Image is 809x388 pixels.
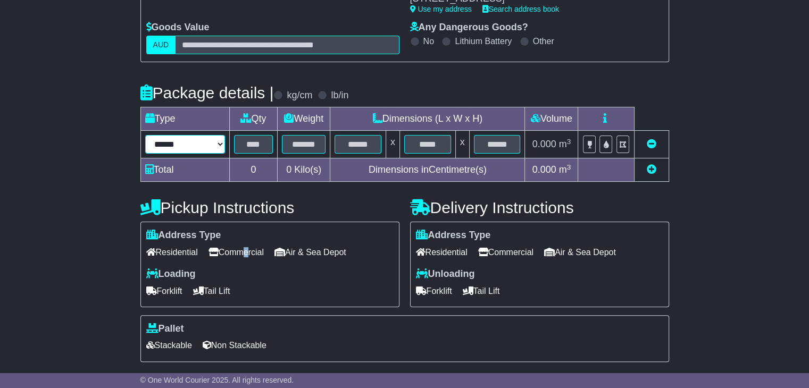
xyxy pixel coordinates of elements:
td: Dimensions (L x W x H) [330,107,525,131]
td: Weight [278,107,330,131]
span: 0.000 [532,139,556,149]
span: Stackable [146,337,192,353]
label: Pallet [146,323,184,335]
label: Address Type [146,230,221,241]
a: Remove this item [647,139,656,149]
span: Residential [146,244,198,260]
sup: 3 [567,163,571,171]
span: Commercial [478,244,533,260]
sup: 3 [567,138,571,146]
td: Volume [525,107,578,131]
label: kg/cm [287,90,312,102]
h4: Package details | [140,84,274,102]
span: 0 [286,164,291,175]
td: Type [140,107,229,131]
span: 0.000 [532,164,556,175]
label: Address Type [416,230,491,241]
td: x [455,131,469,158]
label: Lithium Battery [455,36,512,46]
span: m [559,164,571,175]
td: Total [140,158,229,182]
span: Tail Lift [463,283,500,299]
span: Commercial [208,244,264,260]
a: Add new item [647,164,656,175]
span: © One World Courier 2025. All rights reserved. [140,376,294,384]
span: Air & Sea Depot [274,244,346,260]
span: Non Stackable [203,337,266,353]
a: Search address book [482,5,559,13]
td: x [386,131,399,158]
span: Residential [416,244,468,260]
label: Any Dangerous Goods? [410,22,528,33]
label: Unloading [416,268,475,280]
label: lb/in [331,90,348,102]
span: Tail Lift [193,283,230,299]
label: Loading [146,268,196,280]
td: 0 [229,158,278,182]
td: Dimensions in Centimetre(s) [330,158,525,182]
label: AUD [146,36,176,54]
span: Forklift [416,283,452,299]
h4: Delivery Instructions [410,199,669,216]
a: Use my address [410,5,472,13]
h4: Pickup Instructions [140,199,399,216]
td: Kilo(s) [278,158,330,182]
label: No [423,36,434,46]
td: Qty [229,107,278,131]
label: Goods Value [146,22,210,33]
span: Forklift [146,283,182,299]
span: m [559,139,571,149]
label: Other [533,36,554,46]
span: Air & Sea Depot [544,244,616,260]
